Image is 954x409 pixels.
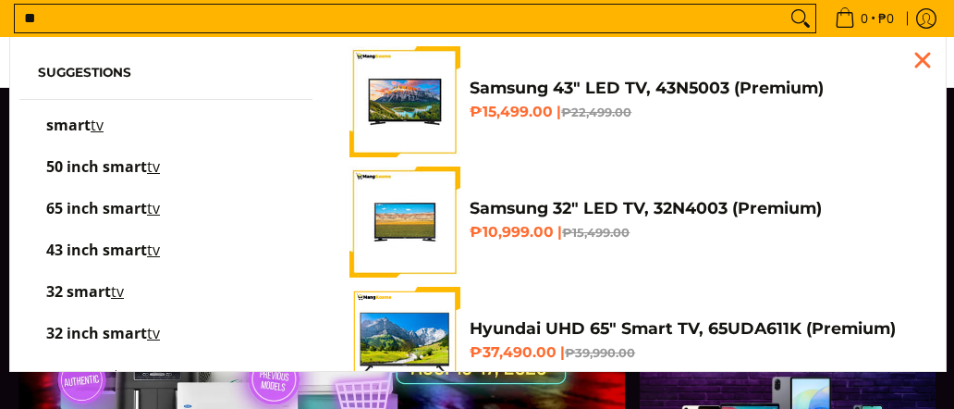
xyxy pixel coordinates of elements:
button: Search [786,5,815,32]
p: 32 inch smart tv [46,327,160,359]
a: samsung-43-inch-led-tv-full-view- mang-kosme Samsung 43" LED TV, 43N5003 (Premium) ₱15,499.00 |₱2... [349,46,918,157]
img: Hyundai UHD 65" Smart TV, 65UDA611K (Premium) [349,287,460,398]
a: 32 smart tv [38,285,294,317]
img: samsung-32-inch-led-tv-full-view-mang-kosme [349,167,460,278]
p: 43 inch smart tv [46,243,160,276]
mark: tv [111,281,124,302]
h6: ₱10,999.00 | [470,223,918,242]
img: samsung-43-inch-led-tv-full-view- mang-kosme [349,46,460,157]
p: 32 smart tv [46,285,124,317]
del: ₱22,499.00 [561,105,631,119]
h6: ₱37,490.00 | [470,343,918,362]
a: 65 inch smart tv [38,202,294,234]
a: Hyundai UHD 65" Smart TV, 65UDA611K (Premium) Hyundai UHD 65" Smart TV, 65UDA611K (Premium) ₱37,4... [349,287,918,398]
h4: Samsung 43" LED TV, 43N5003 (Premium) [470,78,918,98]
mark: tv [147,156,160,177]
div: Close pop up [909,46,936,74]
h4: Samsung 32" LED TV, 32N4003 (Premium) [470,198,918,218]
h4: Hyundai UHD 65" Smart TV, 65UDA611K (Premium) [470,318,918,339]
h6: Suggestions [38,65,294,81]
span: 32 smart [46,281,111,302]
mark: tv [147,240,160,260]
span: 43 inch smart [46,240,147,260]
span: 65 inch smart [46,198,147,218]
del: ₱15,499.00 [562,225,630,240]
span: • [829,8,899,29]
mark: tv [147,323,160,343]
a: 43 inch smart tv [38,243,294,276]
p: 65 inch smart tv [46,202,160,234]
span: 32 inch smart [46,323,147,343]
a: samsung-32-inch-led-tv-full-view-mang-kosme Samsung 32" LED TV, 32N4003 (Premium) ₱10,999.00 |₱15... [349,167,918,278]
span: 50 inch smart [46,156,147,177]
del: ₱39,990.00 [565,345,635,360]
p: samsung tv [46,368,127,401]
a: smart tv [38,118,294,151]
span: smart [46,115,91,135]
p: smart tv [46,118,104,151]
a: 50 inch smart tv [38,160,294,192]
a: 32 inch smart tv [38,327,294,359]
mark: tv [91,115,104,135]
h6: ₱15,499.00 | [470,103,918,121]
span: 0 [858,12,871,25]
mark: tv [147,198,160,218]
a: samsung tv [38,368,294,401]
p: 50 inch smart tv [46,160,160,192]
span: ₱0 [875,12,897,25]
